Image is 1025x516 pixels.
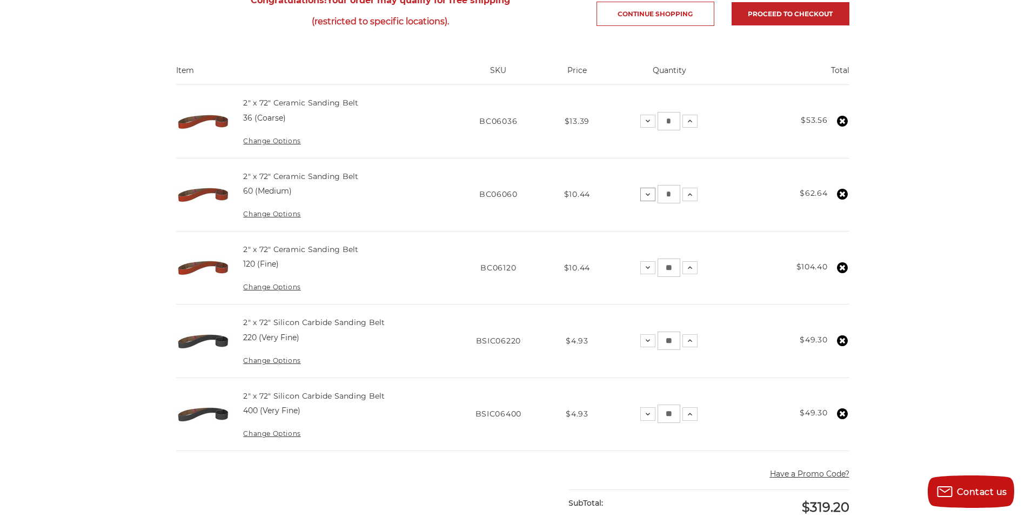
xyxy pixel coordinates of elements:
[243,210,300,218] a: Change Options
[801,115,827,125] strong: $53.56
[565,116,589,126] span: $13.39
[564,263,590,273] span: $10.44
[475,409,521,419] span: BSIC06400
[176,387,230,441] img: 2" x 72" Silicon Carbide File Belt
[658,259,680,277] input: 2" x 72" Ceramic Sanding Belt Quantity:
[243,317,385,327] a: 2" x 72" Silicon Carbide Sanding Belt
[597,2,714,26] a: Continue Shopping
[243,137,300,145] a: Change Options
[548,65,605,84] th: Price
[734,65,849,84] th: Total
[480,263,516,273] span: BC06120
[243,283,300,291] a: Change Options
[800,335,827,345] strong: $49.30
[243,259,279,270] dd: 120 (Fine)
[476,336,521,346] span: BSIC06220
[176,95,230,149] img: 2" x 72" Ceramic Pipe Sanding Belt
[658,112,680,130] input: 2" x 72" Ceramic Sanding Belt Quantity:
[802,499,849,515] span: $319.20
[732,2,849,25] a: Proceed to checkout
[564,189,590,199] span: $10.44
[957,487,1007,497] span: Contact us
[479,116,517,126] span: BC06036
[800,408,827,418] strong: $49.30
[243,332,299,343] dd: 220 (Very Fine)
[243,429,300,438] a: Change Options
[176,11,585,32] span: (restricted to specific locations).
[566,409,588,419] span: $4.93
[243,98,358,108] a: 2" x 72" Ceramic Sanding Belt
[479,189,518,199] span: BC06060
[243,113,286,124] dd: 36 (Coarse)
[800,188,827,198] strong: $62.64
[243,244,358,254] a: 2" x 72" Ceramic Sanding Belt
[658,185,680,203] input: 2" x 72" Ceramic Sanding Belt Quantity:
[176,65,448,84] th: Item
[658,332,680,350] input: 2" x 72" Silicon Carbide Sanding Belt Quantity:
[243,356,300,365] a: Change Options
[243,171,358,181] a: 2" x 72" Ceramic Sanding Belt
[176,241,230,295] img: 2" x 72" Ceramic Pipe Sanding Belt
[448,65,548,84] th: SKU
[176,168,230,222] img: 2" x 72" Ceramic Pipe Sanding Belt
[243,186,292,197] dd: 60 (Medium)
[243,391,385,401] a: 2" x 72" Silicon Carbide Sanding Belt
[770,468,849,480] button: Have a Promo Code?
[928,475,1014,508] button: Contact us
[566,336,588,346] span: $4.93
[796,262,828,272] strong: $104.40
[605,65,734,84] th: Quantity
[658,405,680,423] input: 2" x 72" Silicon Carbide Sanding Belt Quantity:
[243,405,300,416] dd: 400 (Very Fine)
[176,314,230,368] img: 2" x 72" Silicon Carbide File Belt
